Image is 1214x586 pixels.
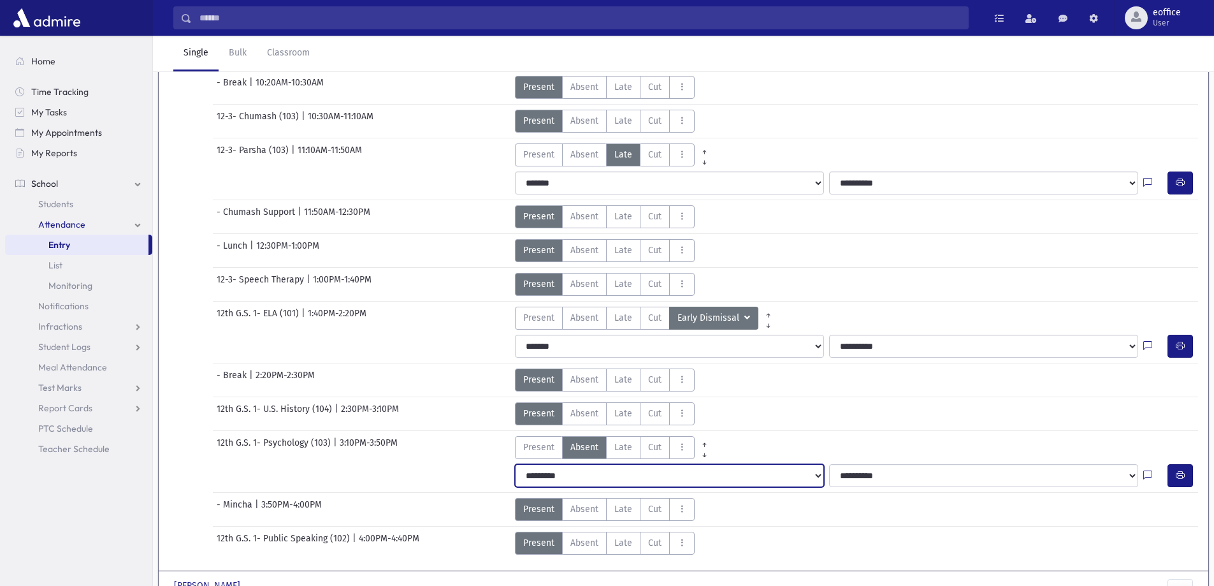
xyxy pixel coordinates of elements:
span: Notifications [38,300,89,312]
span: | [307,273,313,296]
span: - Mincha [217,498,255,521]
span: | [249,76,256,99]
span: Cut [648,148,661,161]
span: Absent [570,502,598,516]
span: Present [523,114,554,128]
span: Report Cards [38,402,92,414]
span: Present [523,148,554,161]
span: 12-3- Speech Therapy [217,273,307,296]
span: - Break [217,76,249,99]
span: Absent [570,244,598,257]
span: Late [614,244,632,257]
span: 12-3- Parsha (103) [217,143,291,166]
a: Report Cards [5,398,152,418]
div: AttTypes [515,239,695,262]
span: Absent [570,536,598,550]
span: | [333,436,340,459]
a: Single [173,36,219,71]
span: 10:30AM-11:10AM [308,110,373,133]
span: 12th G.S. 1- U.S. History (104) [217,402,335,425]
span: Cut [648,536,661,550]
span: Cut [648,210,661,223]
span: Late [614,277,632,291]
span: | [291,143,298,166]
span: 2:20PM-2:30PM [256,369,315,392]
span: Present [523,311,554,325]
a: Monitoring [5,275,152,296]
div: AttTypes [515,307,778,330]
a: Bulk [219,36,257,71]
span: Present [523,210,554,223]
button: Early Dismissal [669,307,758,330]
span: Present [523,244,554,257]
span: Late [614,407,632,420]
a: My Appointments [5,122,152,143]
a: List [5,255,152,275]
span: | [255,498,261,521]
a: Attendance [5,214,152,235]
div: AttTypes [515,498,695,521]
a: Students [5,194,152,214]
span: 12th G.S. 1- Psychology (103) [217,436,333,459]
span: Monitoring [48,280,92,291]
span: Present [523,536,554,550]
span: Time Tracking [31,86,89,98]
span: - Break [217,369,249,392]
span: 10:20AM-10:30AM [256,76,324,99]
span: PTC Schedule [38,423,93,434]
span: - Chumash Support [217,205,298,228]
span: | [301,307,308,330]
span: 12th G.S. 1- ELA (101) [217,307,301,330]
span: 1:40PM-2:20PM [308,307,366,330]
a: My Reports [5,143,152,163]
span: Cut [648,277,661,291]
a: Teacher Schedule [5,439,152,459]
span: Late [614,311,632,325]
img: AdmirePro [10,5,83,31]
span: Meal Attendance [38,362,107,373]
span: Early Dismissal [677,311,742,325]
a: Meal Attendance [5,357,152,377]
span: Cut [648,114,661,128]
div: AttTypes [515,110,695,133]
span: Present [523,277,554,291]
span: Present [523,373,554,386]
span: 11:10AM-11:50AM [298,143,362,166]
span: 2:30PM-3:10PM [341,402,399,425]
span: Late [614,502,632,516]
div: AttTypes [515,369,695,392]
span: 4:00PM-4:40PM [359,532,419,555]
span: Late [614,373,632,386]
a: Classroom [257,36,320,71]
span: | [335,402,341,425]
span: Home [31,55,55,67]
span: Teacher Schedule [38,443,110,455]
a: Test Marks [5,377,152,398]
span: | [250,239,256,262]
span: Cut [648,502,661,516]
span: Attendance [38,219,85,230]
span: Present [523,441,554,454]
a: School [5,173,152,194]
span: User [1153,18,1181,28]
span: Absent [570,80,598,94]
a: All Later [695,446,714,457]
span: Absent [570,277,598,291]
span: Absent [570,210,598,223]
span: School [31,178,58,189]
a: Entry [5,235,148,255]
span: Student Logs [38,341,90,353]
a: All Prior [695,436,714,446]
span: 12th G.S. 1- Public Speaking (102) [217,532,352,555]
span: 1:00PM-1:40PM [313,273,372,296]
span: Cut [648,441,661,454]
div: AttTypes [515,205,695,228]
span: Absent [570,373,598,386]
span: | [249,369,256,392]
span: Absent [570,441,598,454]
span: 11:50AM-12:30PM [304,205,370,228]
a: PTC Schedule [5,418,152,439]
span: eoffice [1153,8,1181,18]
span: 3:50PM-4:00PM [261,498,322,521]
a: My Tasks [5,102,152,122]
